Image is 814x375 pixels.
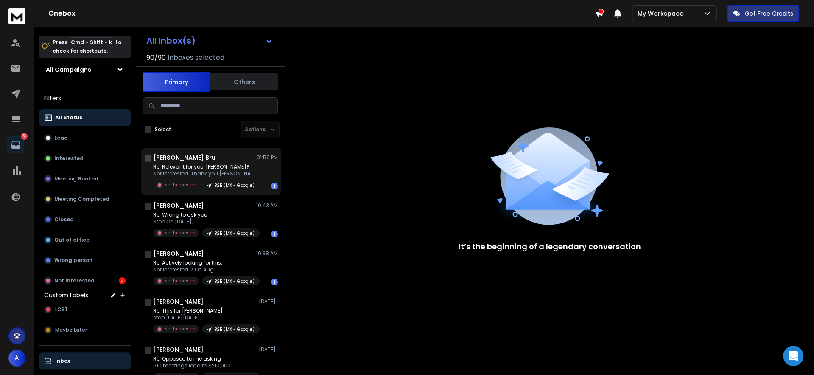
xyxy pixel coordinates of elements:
p: Not Interested [164,182,196,188]
p: Not interested. > On Aug [153,266,255,273]
span: Maybe Later [55,327,87,333]
div: 3 [119,277,126,284]
p: Press to check for shortcuts. [53,38,121,55]
h3: Inboxes selected [168,53,224,63]
h3: Filters [39,92,131,104]
p: It’s the beginning of a legendary conversation [459,241,641,253]
p: Closed [54,216,74,223]
h1: All Inbox(s) [146,37,196,45]
span: 90 / 90 [146,53,166,63]
p: Stop On [DATE], [153,218,255,225]
p: Re: Opposed to me asking [153,355,255,362]
button: Maybe Later [39,321,131,338]
p: B2B (MX - Google) [214,182,255,189]
h1: [PERSON_NAME] [153,201,204,210]
img: logo [8,8,25,24]
span: LOST [55,306,68,313]
button: All Inbox(s) [140,32,280,49]
p: B2B (MX - Google) [214,278,255,285]
p: Lead [54,135,68,141]
button: Others [210,73,278,91]
p: Get Free Credits [745,9,793,18]
button: Lead [39,130,131,147]
button: A [8,350,25,367]
h1: All Campaigns [46,65,91,74]
p: 01:59 PM [257,154,278,161]
p: Interested [54,155,84,162]
p: [DATE] [259,346,278,353]
p: Meeting Booked [54,175,98,182]
p: Meeting Completed [54,196,109,203]
button: Inbox [39,352,131,369]
button: All Campaigns [39,61,131,78]
label: Select [155,126,171,133]
p: B2B (MX - Google) [214,230,255,237]
p: Inbox [55,358,70,364]
button: Meeting Completed [39,191,131,208]
h1: [PERSON_NAME] [153,345,204,354]
span: Cmd + Shift + k [70,37,113,47]
p: Re: Actively looking for this, [153,259,255,266]
p: Not Interested [54,277,95,284]
button: Out of office [39,231,131,248]
h1: [PERSON_NAME] [153,297,204,306]
h1: Onebox [48,8,595,19]
p: Not Interested [164,278,196,284]
p: All Status [55,114,82,121]
p: My Workspace [638,9,687,18]
p: Not Interested [164,230,196,236]
p: 10:38 AM [256,250,278,257]
button: Wrong person [39,252,131,269]
p: Re: This for [PERSON_NAME] [153,307,255,314]
button: Closed [39,211,131,228]
h1: [PERSON_NAME] [153,249,204,258]
button: Meeting Booked [39,170,131,187]
h3: Custom Labels [44,291,88,299]
p: stop [DATE][DATE], [153,314,255,321]
p: Not Interested [164,326,196,332]
p: Out of office [54,237,90,243]
button: Interested [39,150,131,167]
p: Re: Relevant for you, [PERSON_NAME]? [153,164,255,170]
button: Not Interested3 [39,272,131,289]
h1: [PERSON_NAME] Bru [153,153,215,162]
button: Primary [143,72,210,92]
p: [DATE] [259,298,278,305]
p: Not interested. Thank you [PERSON_NAME] [153,170,255,177]
button: Get Free Credits [727,5,799,22]
div: 1 [271,231,278,237]
div: 1 [271,183,278,189]
p: 10:43 AM [256,202,278,209]
button: LOST [39,301,131,318]
div: 1 [271,279,278,285]
p: Re: Wrong to ask you [153,211,255,218]
p: 3 [21,133,28,140]
button: All Status [39,109,131,126]
p: B2B (MX - Google) [214,326,255,333]
p: 610 meetings lead to $210,000 [153,362,255,369]
p: Wrong person [54,257,92,264]
div: Open Intercom Messenger [783,346,803,366]
a: 3 [7,136,24,153]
